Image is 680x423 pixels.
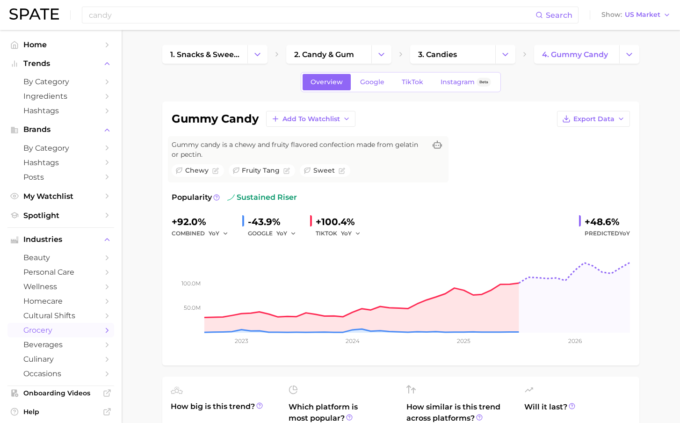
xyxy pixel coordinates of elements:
[23,173,98,182] span: Posts
[7,103,114,118] a: Hashtags
[294,50,354,59] span: 2. candy & gum
[313,166,335,175] span: sweet
[23,192,98,201] span: My Watchlist
[585,228,630,239] span: Predicted
[7,337,114,352] a: beverages
[247,45,268,64] button: Change Category
[242,166,280,175] span: fruity tang
[7,294,114,308] a: homecare
[227,192,297,203] span: sustained riser
[495,45,515,64] button: Change Category
[88,7,535,23] input: Search here for a brand, industry, or ingredient
[303,74,351,90] a: Overview
[7,37,114,52] a: Home
[172,192,212,203] span: Popularity
[23,389,98,397] span: Onboarding Videos
[9,8,59,20] img: SPATE
[346,337,360,344] tspan: 2024
[170,50,239,59] span: 1. snacks & sweets
[316,214,367,229] div: +100.4%
[286,45,371,64] a: 2. candy & gum
[542,50,608,59] span: 4. gummy candy
[23,369,98,378] span: occasions
[23,77,98,86] span: by Category
[172,113,259,124] h1: gummy candy
[172,228,235,239] div: combined
[209,229,219,237] span: YoY
[573,115,615,123] span: Export Data
[599,9,673,21] button: ShowUS Market
[23,125,98,134] span: Brands
[266,111,355,127] button: Add to Watchlist
[7,208,114,223] a: Spotlight
[282,115,340,123] span: Add to Watchlist
[7,233,114,247] button: Industries
[360,78,384,86] span: Google
[568,337,582,344] tspan: 2026
[371,45,391,64] button: Change Category
[619,45,639,64] button: Change Category
[7,189,114,204] a: My Watchlist
[479,78,488,86] span: Beta
[7,366,114,381] a: occasions
[557,111,630,127] button: Export Data
[341,229,352,237] span: YoY
[339,168,345,174] button: Flag as miscategorized or irrelevant
[235,337,248,344] tspan: 2023
[185,166,209,175] span: chewy
[7,170,114,184] a: Posts
[7,155,114,170] a: Hashtags
[209,228,229,239] button: YoY
[248,228,303,239] div: GOOGLE
[7,123,114,137] button: Brands
[23,144,98,153] span: by Category
[23,158,98,167] span: Hashtags
[441,78,475,86] span: Instagram
[316,228,367,239] div: TIKTOK
[23,235,98,244] span: Industries
[23,211,98,220] span: Spotlight
[212,168,219,174] button: Flag as miscategorized or irrelevant
[402,78,423,86] span: TikTok
[7,405,114,419] a: Help
[534,45,619,64] a: 4. gummy candy
[162,45,247,64] a: 1. snacks & sweets
[172,214,235,229] div: +92.0%
[23,340,98,349] span: beverages
[23,40,98,49] span: Home
[23,106,98,115] span: Hashtags
[7,386,114,400] a: Onboarding Videos
[23,311,98,320] span: cultural shifts
[546,11,572,20] span: Search
[283,168,290,174] button: Flag as miscategorized or irrelevant
[7,141,114,155] a: by Category
[585,214,630,229] div: +48.6%
[172,140,426,160] span: Gummy candy is a chewy and fruity flavored confection made from gelatin or pectin.
[23,355,98,364] span: culinary
[276,229,287,237] span: YoY
[23,92,98,101] span: Ingredients
[23,408,98,416] span: Help
[7,279,114,294] a: wellness
[625,12,660,17] span: US Market
[7,250,114,265] a: beauty
[433,74,499,90] a: InstagramBeta
[23,59,98,68] span: Trends
[276,228,297,239] button: YoY
[23,326,98,335] span: grocery
[341,228,361,239] button: YoY
[7,352,114,366] a: culinary
[7,89,114,103] a: Ingredients
[7,74,114,89] a: by Category
[601,12,622,17] span: Show
[248,214,303,229] div: -43.9%
[418,50,457,59] span: 3. candies
[352,74,392,90] a: Google
[23,282,98,291] span: wellness
[311,78,343,86] span: Overview
[619,230,630,237] span: YoY
[410,45,495,64] a: 3. candies
[457,337,470,344] tspan: 2025
[23,297,98,306] span: homecare
[7,323,114,337] a: grocery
